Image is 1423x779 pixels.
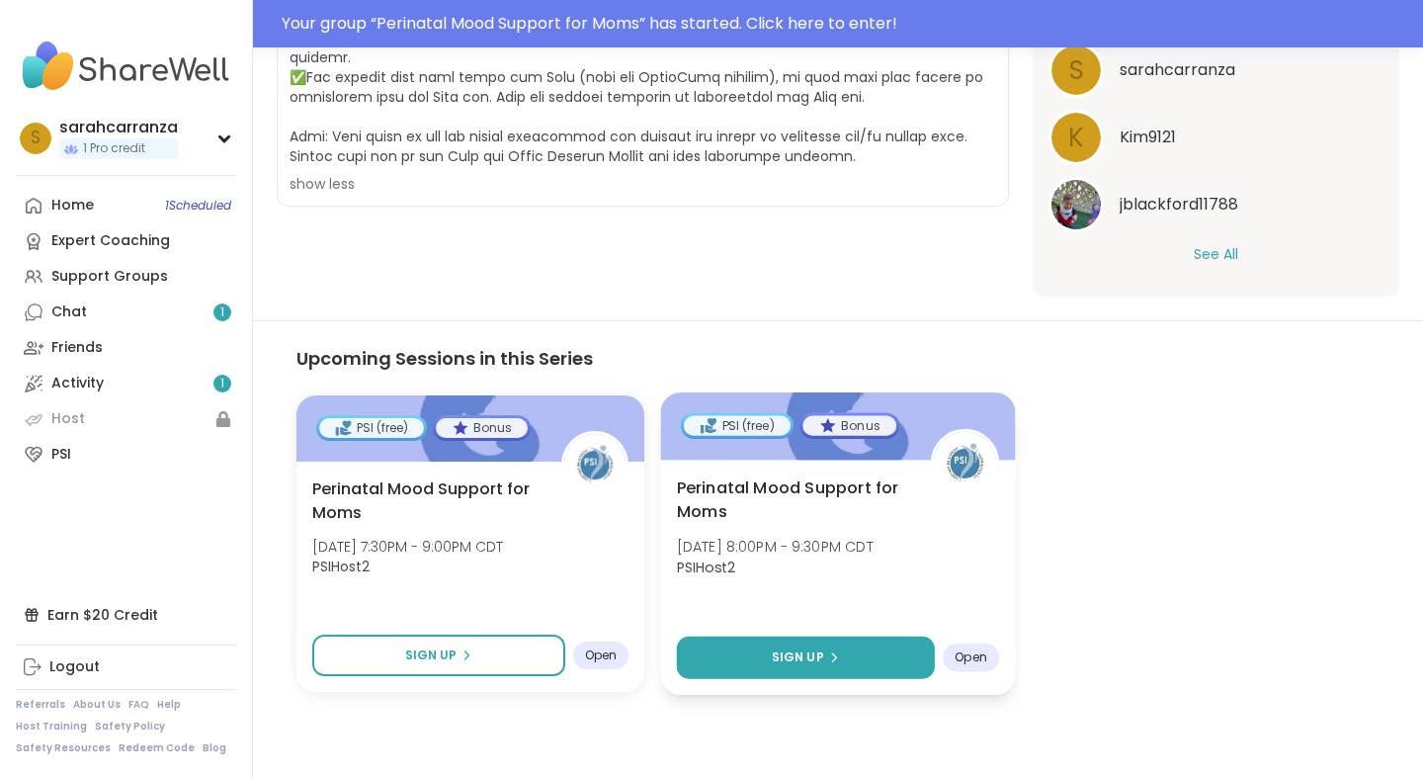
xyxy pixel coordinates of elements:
button: Sign Up [677,637,935,679]
div: Activity [51,374,104,393]
div: show less [290,174,996,194]
div: Expert Coaching [51,231,170,251]
img: PSIHost2 [934,432,996,494]
a: Friends [16,330,236,366]
a: Support Groups [16,259,236,295]
div: Chat [51,303,87,322]
div: Bonus [802,415,896,435]
div: PSI (free) [684,415,791,435]
span: jblackford11788 [1120,193,1238,216]
div: Earn $20 Credit [16,597,236,633]
a: Logout [16,649,236,685]
a: ssarahcarranza [1048,43,1383,98]
div: sarahcarranza [59,117,178,138]
a: FAQ [128,698,149,712]
span: 1 Scheduled [165,198,231,214]
a: Activity1 [16,366,236,401]
span: Sign Up [405,647,457,664]
div: PSI [51,445,71,465]
a: Safety Policy [95,720,165,734]
img: ShareWell Nav Logo [16,32,236,101]
button: See All [1194,244,1238,265]
span: 1 [220,376,224,392]
a: Redeem Code [119,741,195,755]
a: PSI [16,437,236,473]
span: Open [585,648,617,663]
span: K [1068,119,1084,157]
a: Safety Resources [16,741,111,755]
a: Blog [203,741,226,755]
span: sarahcarranza [1120,58,1235,82]
a: Home1Scheduled [16,188,236,223]
span: 1 Pro credit [83,140,145,157]
div: Bonus [436,418,528,438]
span: Perinatal Mood Support for Moms [312,477,540,525]
a: Host Training [16,720,87,734]
a: Help [157,698,181,712]
div: Host [51,409,85,429]
a: Referrals [16,698,65,712]
span: 1 [220,304,224,321]
a: jblackford11788jblackford11788 [1048,177,1383,232]
span: [DATE] 8:00PM - 9:30PM CDT [677,537,874,557]
b: PSIHost2 [312,557,370,576]
a: Chat1 [16,295,236,330]
button: Sign Up [312,635,565,676]
span: Sign Up [772,649,824,666]
a: KKim9121 [1048,110,1383,165]
a: Host [16,401,236,437]
div: Friends [51,338,103,358]
img: PSIHost2 [564,434,626,495]
div: PSI (free) [319,418,424,438]
span: s [1069,51,1084,90]
b: PSIHost2 [677,557,735,576]
h3: Upcoming Sessions in this Series [296,345,1380,372]
a: About Us [73,698,121,712]
div: Home [51,196,94,216]
div: Support Groups [51,267,168,287]
span: Kim9121 [1120,126,1176,149]
span: s [31,126,41,151]
span: [DATE] 7:30PM - 9:00PM CDT [312,537,503,557]
span: Open [955,649,987,665]
span: Perinatal Mood Support for Moms [677,476,909,525]
img: jblackford11788 [1051,180,1101,229]
a: Expert Coaching [16,223,236,259]
div: Your group “ Perinatal Mood Support for Moms ” has started. Click here to enter! [282,12,1411,36]
div: Logout [49,657,100,677]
